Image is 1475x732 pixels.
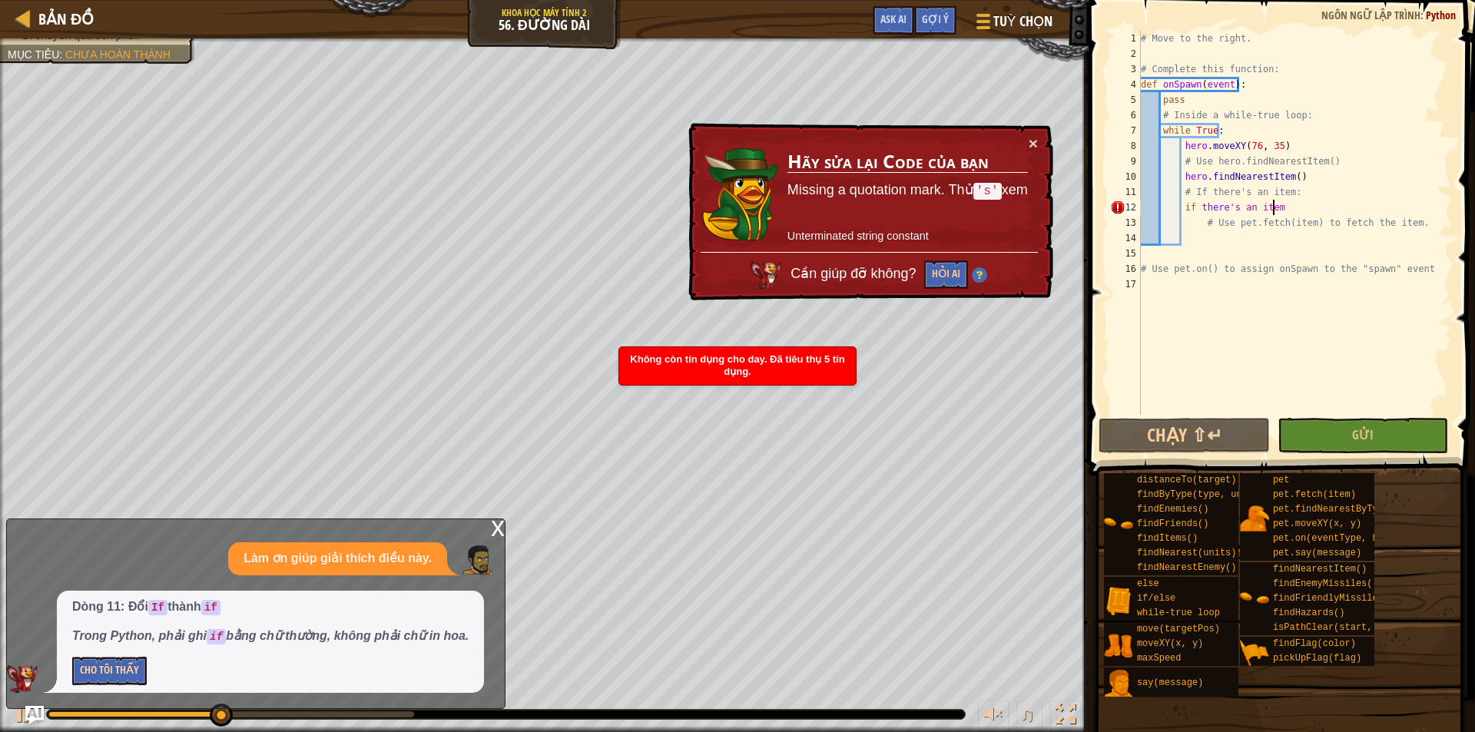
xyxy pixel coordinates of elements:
[1110,169,1141,184] div: 10
[1110,77,1141,92] div: 4
[1137,608,1220,618] span: while-true loop
[1110,230,1141,246] div: 14
[1110,108,1141,123] div: 6
[1240,586,1269,615] img: portrait.png
[787,181,1028,200] p: Missing a quotation mark. Thử xem
[1273,504,1422,515] span: pet.findNearestByType(type)
[1137,593,1175,604] span: if/else
[8,48,59,61] span: Mục tiêu
[1137,533,1198,544] span: findItems()
[1273,653,1361,664] span: pickUpFlag(flag)
[751,261,781,289] img: AI
[59,48,65,61] span: :
[1110,138,1141,154] div: 8
[1104,631,1133,661] img: portrait.png
[1137,562,1237,573] span: findNearestEnemy()
[1110,261,1141,277] div: 16
[1137,638,1203,649] span: moveXY(x, y)
[244,550,432,568] p: Làm ơn giúp giải thích điều này.
[72,598,469,616] p: Dòng 11: Đổi thành
[1099,418,1270,453] button: Chạy ⇧↵
[1019,703,1035,726] span: ♫
[993,12,1052,31] span: Tuỳ chọn
[1273,593,1394,604] span: findFriendlyMissiles()
[1137,475,1237,485] span: distanceTo(target)
[787,228,1028,244] p: Unterminated string constant
[1110,123,1141,138] div: 7
[922,12,949,26] span: Gợi ý
[1137,578,1159,589] span: else
[207,629,226,644] code: if
[491,519,505,535] div: x
[1273,475,1290,485] span: pet
[924,260,968,289] button: Hỏi AI
[1273,578,1378,589] span: findEnemyMissiles()
[1137,489,1265,500] span: findByType(type, units)
[787,151,1028,173] h3: Hãy sửa lại Code của bạn
[1104,512,1133,541] img: portrait.png
[1273,489,1356,500] span: pet.fetch(item)
[1273,622,1400,633] span: isPathClear(start, end)
[978,701,1009,732] button: Tùy chỉnh âm lượng
[1110,215,1141,230] div: 13
[1110,46,1141,61] div: 2
[964,6,1062,42] button: Tuỳ chọn
[873,6,914,35] button: Ask AI
[38,8,94,29] span: Bản đồ
[7,665,38,693] img: AI
[1420,8,1426,22] span: :
[1029,135,1038,151] button: ×
[25,706,44,724] button: Ask AI
[1110,200,1141,215] div: 12
[1104,669,1133,698] img: portrait.png
[1137,624,1220,634] span: move(targetPos)
[1050,701,1081,732] button: Bật tắt chế độ toàn màn hình
[1426,8,1456,22] span: Python
[1273,548,1361,558] span: pet.say(message)
[1273,533,1417,544] span: pet.on(eventType, handler)
[791,267,920,282] span: Cần giúp đỡ không?
[1016,701,1042,732] button: ♫
[972,267,987,283] img: Hint
[1137,518,1209,529] span: findFriends()
[462,545,493,575] img: Player
[630,353,844,377] span: Không còn tín dụng cho day. Đã tiêu thụ 5 tín dụng.
[72,629,469,642] em: Trong Python, phải ghi bằng chữ thường, không phải chữ in hoa.
[1273,518,1361,529] span: pet.moveXY(x, y)
[1137,504,1209,515] span: findEnemies()
[880,12,907,26] span: Ask AI
[201,600,220,615] code: if
[72,657,147,685] button: Cho Tôi Thấy
[1240,504,1269,533] img: portrait.png
[1110,184,1141,200] div: 11
[1137,677,1203,688] span: say(message)
[8,701,38,732] button: Ctrl + P: Play
[701,147,778,241] img: duck_naria.png
[1273,564,1367,575] span: findNearestItem()
[148,600,167,615] code: If
[1110,92,1141,108] div: 5
[1110,31,1141,46] div: 1
[1278,418,1449,453] button: Gửi
[1321,8,1420,22] span: Ngôn ngữ lập trình
[1137,653,1182,664] span: maxSpeed
[973,183,1002,200] code: 's'
[1110,246,1141,261] div: 15
[31,8,94,29] a: Bản đồ
[1240,638,1269,667] img: portrait.png
[65,48,171,61] span: Chưa hoàn thành
[1273,638,1356,649] span: findFlag(color)
[1110,61,1141,77] div: 3
[1137,548,1237,558] span: findNearest(units)
[1110,154,1141,169] div: 9
[1273,608,1345,618] span: findHazards()
[1352,426,1374,443] span: Gửi
[1104,586,1133,615] img: portrait.png
[1110,277,1141,292] div: 17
